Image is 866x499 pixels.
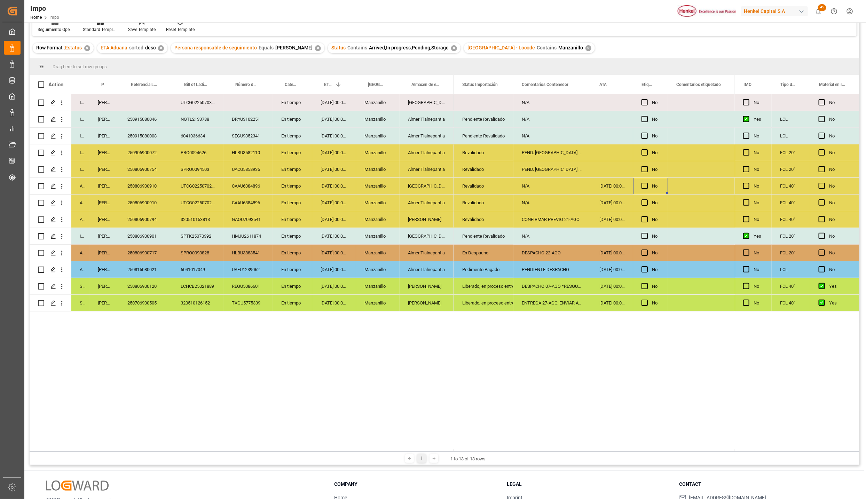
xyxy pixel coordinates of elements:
span: desc [145,45,156,50]
div: No [652,245,660,261]
div: 6041036634 [172,128,223,144]
div: No [652,128,660,144]
span: Tipo de Carga (LCL/FCL) [780,82,796,87]
span: 45 [818,4,826,11]
div: En tiempo [273,111,312,127]
button: show 45 new notifications [811,3,826,19]
div: Manzanillo [356,261,400,278]
div: ENTREGA 27-AGO. ENVIAR AVISO [513,295,591,311]
div: No [829,95,851,111]
span: Número de Contenedor [235,82,258,87]
div: No [652,95,660,111]
span: [GEOGRAPHIC_DATA] - Locode [368,82,385,87]
div: HLBU3883541 [223,245,273,261]
div: In progress [71,161,89,177]
div: No [652,295,660,311]
div: [PERSON_NAME] [89,245,119,261]
h3: Legal [507,481,670,488]
div: [DATE] 00:00:00 [312,195,356,211]
div: [DATE] 00:00:00 [591,278,633,294]
div: [PERSON_NAME] [89,228,119,244]
span: ETA Aduana [324,82,332,87]
div: In progress [71,128,89,144]
div: Manzanillo [356,245,400,261]
div: [DATE] 00:00:00 [312,178,356,194]
span: Persona responsable de seguimiento [101,82,104,87]
div: UTCG0225070273 [172,195,223,211]
div: Manzanillo [356,161,400,177]
div: [PERSON_NAME] [89,278,119,294]
div: REGU5086601 [223,278,273,294]
div: Liberado, en proceso entrega [462,295,505,311]
div: Arrived [71,245,89,261]
div: Press SPACE to select this row. [735,245,859,261]
div: No [754,178,763,194]
div: En tiempo [273,144,312,161]
span: Equals [259,45,274,50]
div: Almer Tlalnepantla [400,111,454,127]
div: Reset Template [166,26,195,33]
div: Seguimiento Operativo [38,26,72,33]
div: [PERSON_NAME] [89,111,119,127]
span: IMO [743,82,751,87]
div: 250806900910 [119,178,172,194]
span: Almacen de entrega [411,82,439,87]
div: Press SPACE to select this row. [30,245,454,261]
div: [GEOGRAPHIC_DATA] [400,178,454,194]
div: Manzanillo [356,128,400,144]
div: Press SPACE to select this row. [30,195,454,211]
div: No [652,111,660,127]
div: [PERSON_NAME] [89,161,119,177]
div: No [829,262,851,278]
div: Liberado, en proceso entrega [462,278,505,294]
div: [DATE] 00:00:00 [312,261,356,278]
div: [DATE] 00:00:00 [312,144,356,161]
span: Persona responsable de seguimiento [174,45,257,50]
div: FCL 40" [772,295,810,311]
div: [PERSON_NAME] [89,128,119,144]
div: SPRO0093828 [172,245,223,261]
div: ✕ [315,45,321,51]
span: Status Importación [462,82,498,87]
div: Press SPACE to select this row. [30,111,454,128]
div: FCL 40" [772,178,810,194]
div: No [652,278,660,294]
div: Press SPACE to select this row. [735,228,859,245]
span: Contains [537,45,557,50]
div: HLBU3582110 [223,144,273,161]
div: No [829,178,851,194]
div: No [829,228,851,244]
div: No [652,262,660,278]
div: Press SPACE to select this row. [30,178,454,195]
div: No [829,195,851,211]
div: 1 [417,454,426,463]
div: Press SPACE to select this row. [30,128,454,144]
div: In progress [71,111,89,127]
span: Arrived,In progress,Pending,Storage [369,45,449,50]
div: UTCG0225070273 [172,178,223,194]
div: Press SPACE to select this row. [735,261,859,278]
div: [DATE] 00:00:00 [312,211,356,228]
div: Manzanillo [356,211,400,228]
div: DRYU3102251 [223,111,273,127]
div: 250806900120 [119,278,172,294]
div: No [754,128,763,144]
div: [GEOGRAPHIC_DATA] [400,228,454,244]
span: Comentarios Contenedor [522,82,568,87]
div: Yes [829,295,851,311]
div: Press SPACE to select this row. [735,161,859,178]
div: Arrived [71,211,89,228]
div: Impo [30,3,59,14]
div: Press SPACE to select this row. [735,128,859,144]
div: Storage [71,278,89,294]
div: 250915080008 [119,128,172,144]
span: [PERSON_NAME] [275,45,313,50]
div: [GEOGRAPHIC_DATA] [400,94,454,111]
div: Manzanillo [356,228,400,244]
div: [DATE] 00:00:00 [591,178,633,194]
div: Manzanillo [356,295,400,311]
div: [DATE] 00:00:00 [312,94,356,111]
div: [DATE] 00:00:00 [312,128,356,144]
span: Referencia Leschaco [131,82,158,87]
div: N/A [513,111,591,127]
